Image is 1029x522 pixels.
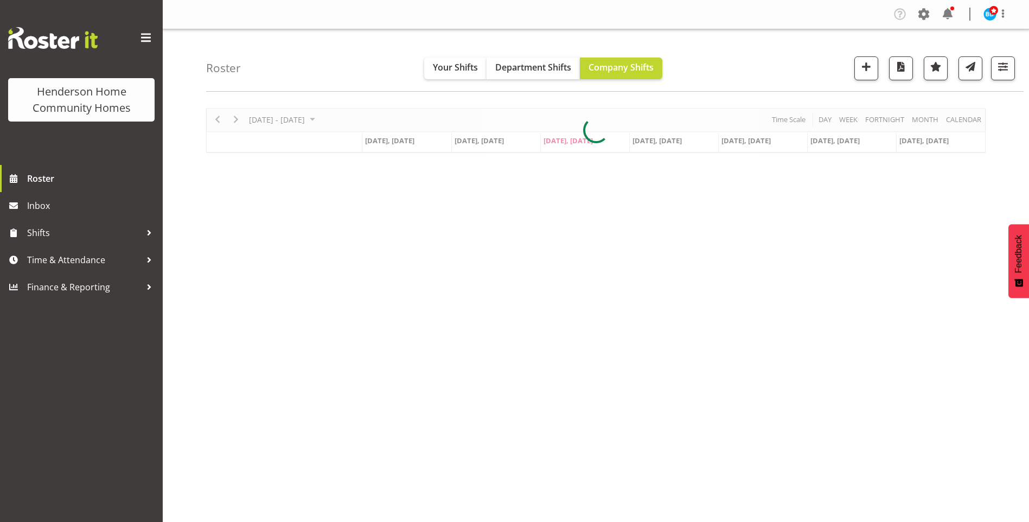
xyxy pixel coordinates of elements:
h4: Roster [206,62,241,74]
button: Feedback - Show survey [1008,224,1029,298]
span: Your Shifts [433,61,478,73]
span: Finance & Reporting [27,279,141,295]
span: Feedback [1014,235,1024,273]
button: Your Shifts [424,58,487,79]
button: Add a new shift [854,56,878,80]
div: Henderson Home Community Homes [19,84,144,116]
span: Roster [27,170,157,187]
img: barbara-dunlop8515.jpg [983,8,996,21]
button: Download a PDF of the roster according to the set date range. [889,56,913,80]
button: Department Shifts [487,58,580,79]
span: Department Shifts [495,61,571,73]
span: Time & Attendance [27,252,141,268]
button: Company Shifts [580,58,662,79]
span: Company Shifts [589,61,654,73]
button: Highlight an important date within the roster. [924,56,948,80]
button: Send a list of all shifts for the selected filtered period to all rostered employees. [958,56,982,80]
img: Rosterit website logo [8,27,98,49]
span: Shifts [27,225,141,241]
span: Inbox [27,198,157,214]
button: Filter Shifts [991,56,1015,80]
